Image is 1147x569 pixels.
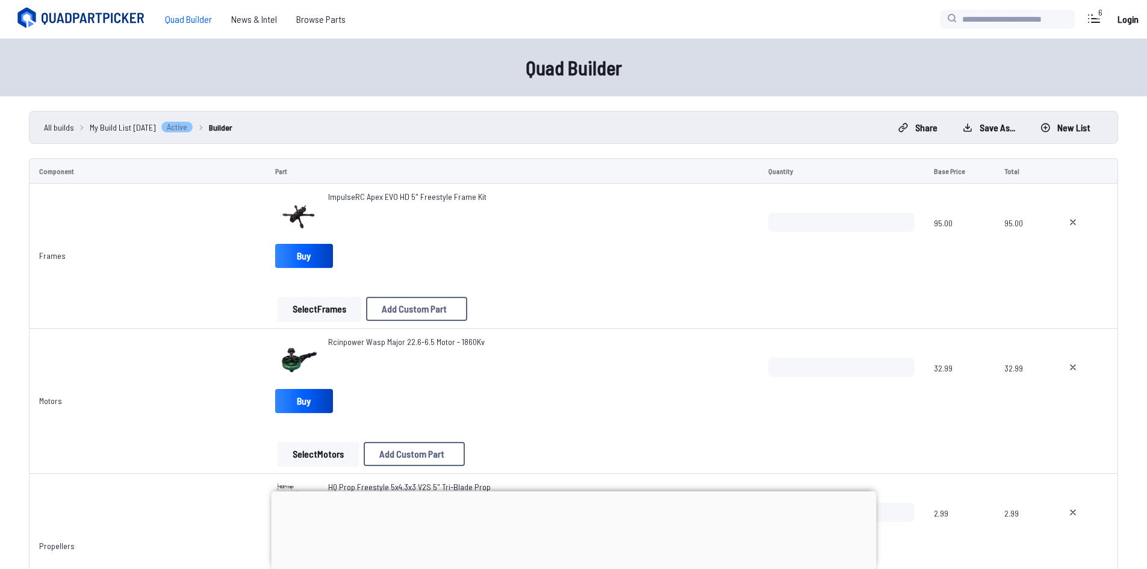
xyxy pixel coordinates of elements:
[209,121,232,134] a: Builder
[275,191,323,239] img: image
[39,396,62,406] a: Motors
[275,336,323,384] img: image
[1030,118,1101,137] button: New List
[275,297,364,321] a: SelectFrames
[275,481,323,529] img: image
[934,503,985,561] span: 2.99
[161,121,193,133] span: Active
[934,358,985,415] span: 32.99
[90,121,193,134] a: My Build List [DATE]Active
[29,158,266,184] td: Component
[328,191,486,203] a: ImpulseRC Apex EVO HD 5" Freestyle Frame Kit
[275,442,361,466] a: SelectMotors
[1004,358,1039,415] span: 32.99
[155,7,222,31] a: Quad Builder
[364,442,465,466] button: Add Custom Part
[328,337,485,347] span: Rcinpower Wasp Major 22.6-6.5 Motor - 1860Kv
[379,449,444,459] span: Add Custom Part
[275,244,333,268] a: Buy
[934,213,985,270] span: 95.00
[278,297,361,321] button: SelectFrames
[924,158,995,184] td: Base Price
[328,482,491,492] span: HQ Prop Freestyle 5x4.3x3 V2S 5" Tri-Blade Prop
[328,481,491,493] a: HQ Prop Freestyle 5x4.3x3 V2S 5" Tri-Blade Prop
[44,121,74,134] a: All builds
[1092,7,1108,19] div: 6
[39,541,75,551] a: Propellers
[39,250,66,261] a: Frames
[328,336,485,348] a: Rcinpower Wasp Major 22.6-6.5 Motor - 1860Kv
[1004,503,1039,561] span: 2.99
[266,158,759,184] td: Part
[888,118,948,137] button: Share
[382,304,447,314] span: Add Custom Part
[759,158,925,184] td: Quantity
[995,158,1048,184] td: Total
[1004,213,1039,270] span: 95.00
[953,118,1025,137] button: Save as...
[188,53,959,82] h1: Quad Builder
[271,491,876,566] iframe: Advertisement
[328,191,486,202] span: ImpulseRC Apex EVO HD 5" Freestyle Frame Kit
[90,121,156,134] span: My Build List [DATE]
[275,389,333,413] a: Buy
[287,7,355,31] a: Browse Parts
[222,7,287,31] a: News & Intel
[1113,7,1142,31] a: Login
[366,297,467,321] button: Add Custom Part
[278,442,359,466] button: SelectMotors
